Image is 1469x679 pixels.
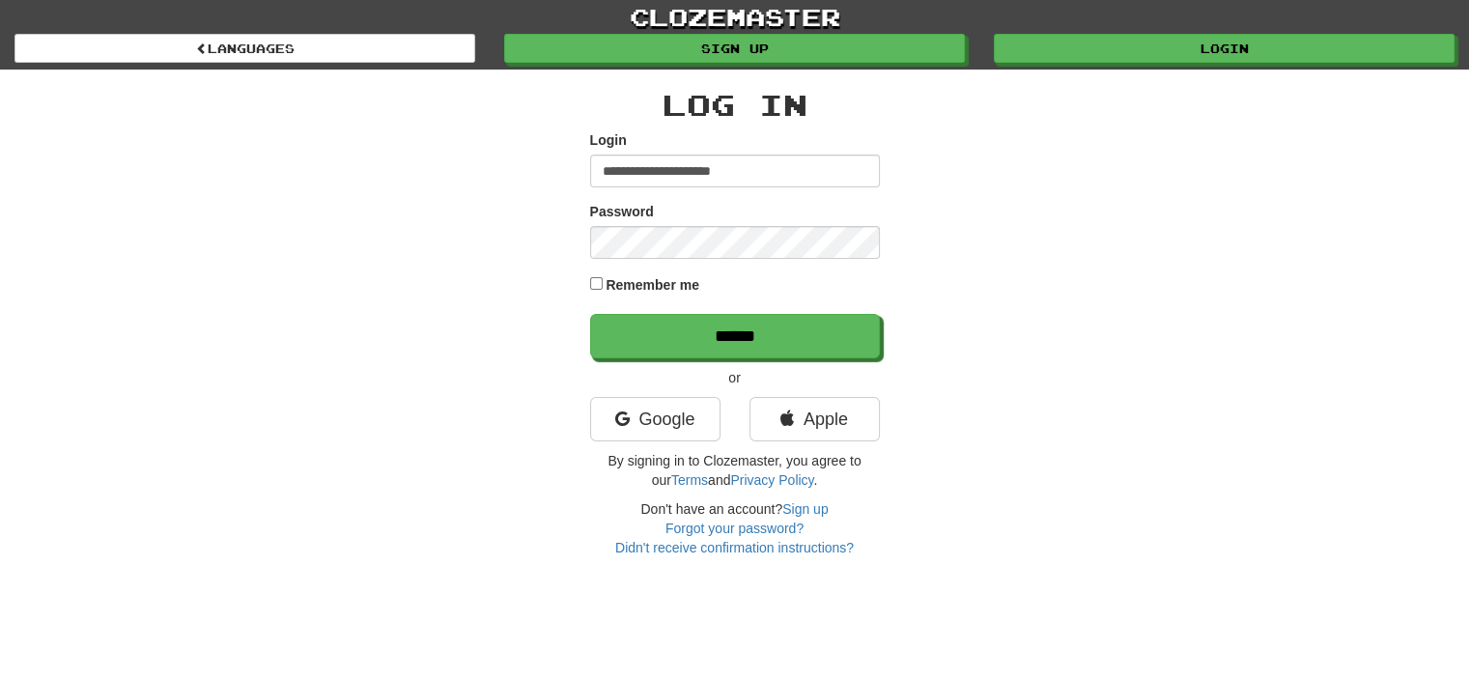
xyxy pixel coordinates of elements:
[590,499,880,557] div: Don't have an account?
[590,397,720,441] a: Google
[590,130,627,150] label: Login
[615,540,854,555] a: Didn't receive confirmation instructions?
[730,472,813,488] a: Privacy Policy
[590,89,880,121] h2: Log In
[606,275,699,295] label: Remember me
[590,368,880,387] p: or
[590,202,654,221] label: Password
[590,451,880,490] p: By signing in to Clozemaster, you agree to our and .
[665,521,804,536] a: Forgot your password?
[749,397,880,441] a: Apple
[14,34,475,63] a: Languages
[671,472,708,488] a: Terms
[782,501,828,517] a: Sign up
[504,34,965,63] a: Sign up
[994,34,1455,63] a: Login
